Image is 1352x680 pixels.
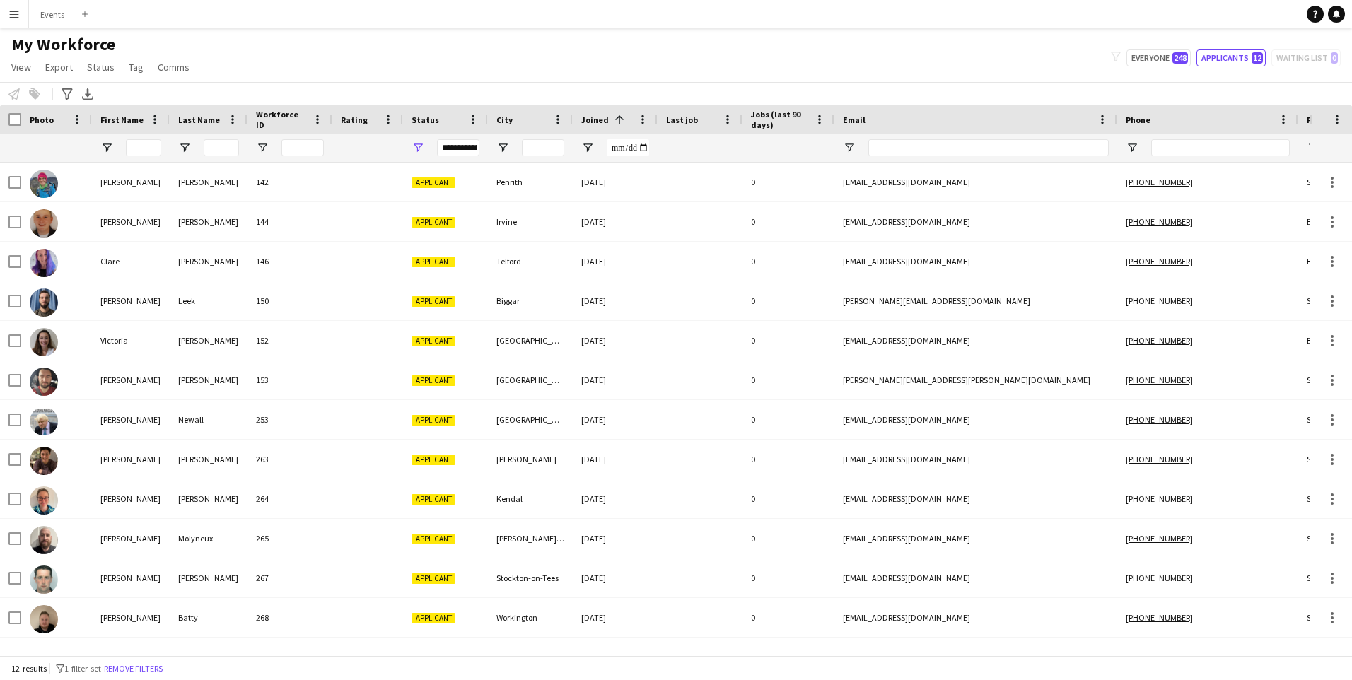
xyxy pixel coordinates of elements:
div: [DATE] [573,242,658,281]
span: Email [843,115,866,125]
a: View [6,58,37,76]
img: Stuart Newall [30,407,58,435]
div: [PERSON_NAME][EMAIL_ADDRESS][DOMAIN_NAME] [834,281,1117,320]
div: [DATE] [573,202,658,241]
div: [EMAIL_ADDRESS][DOMAIN_NAME] [834,558,1117,597]
div: [PERSON_NAME] [92,519,170,558]
img: Lucy Bell-Gray [30,447,58,475]
button: Open Filter Menu [1307,141,1319,154]
div: [PERSON_NAME] [92,360,170,399]
input: Phone Filter Input [1151,139,1290,156]
input: Joined Filter Input [607,139,649,156]
div: [DATE] [573,281,658,320]
div: Kendal [488,479,573,518]
button: Open Filter Menu [100,141,113,154]
div: 264 [247,479,332,518]
app-action-btn: Export XLSX [79,86,96,102]
span: Applicant [412,613,455,623]
tcxspan: Call +447784856144 via 3CX [1126,612,1193,623]
button: Open Filter Menu [1126,141,1138,154]
tcxspan: Call +447986471258 via 3CX [1126,414,1193,425]
div: [PERSON_NAME] [92,558,170,597]
input: Last Name Filter Input [204,139,239,156]
div: [PERSON_NAME] [92,202,170,241]
div: 146 [247,242,332,281]
span: Tag [129,61,144,74]
div: 152 [247,321,332,360]
span: Applicant [412,217,455,228]
div: [DATE] [573,400,658,439]
input: Workforce ID Filter Input [281,139,324,156]
button: Open Filter Menu [178,141,191,154]
button: Open Filter Menu [412,141,424,154]
img: Victoria Stokes [30,328,58,356]
span: Jobs (last 90 days) [751,109,809,130]
div: Telford [488,242,573,281]
span: Photo [30,115,54,125]
tcxspan: Call +447962212317 via 3CX [1126,375,1193,385]
span: 1 filter set [64,663,101,674]
div: [EMAIL_ADDRESS][DOMAIN_NAME] [834,479,1117,518]
span: 12 [1252,52,1263,64]
div: [DATE] [573,440,658,479]
div: [EMAIL_ADDRESS][DOMAIN_NAME] [834,202,1117,241]
img: Bevan Molyneux [30,526,58,554]
div: [GEOGRAPHIC_DATA] [488,400,573,439]
div: [PERSON_NAME] [170,202,247,241]
div: [EMAIL_ADDRESS][DOMAIN_NAME] [834,598,1117,637]
tcxspan: Call +447957887804 via 3CX [1126,493,1193,504]
div: 142 [247,163,332,201]
span: Applicant [412,455,455,465]
input: Email Filter Input [868,139,1109,156]
div: 0 [742,519,834,558]
tcxspan: Call +447472471568 via 3CX [1126,295,1193,306]
div: 268 [247,598,332,637]
div: 0 [742,598,834,637]
img: Stuart Morris [30,368,58,396]
div: Stockton-on-Tees [488,558,573,597]
span: Applicant [412,375,455,386]
tcxspan: Call +447866580877 via 3CX [1126,177,1193,187]
div: Molyneux [170,519,247,558]
div: [PERSON_NAME] [488,440,573,479]
div: [PERSON_NAME] [170,321,247,360]
span: First Name [100,115,144,125]
span: Applicant [412,573,455,584]
div: [PERSON_NAME] [92,400,170,439]
div: [PERSON_NAME] [170,479,247,518]
div: [PERSON_NAME] [170,242,247,281]
span: Applicant [412,336,455,346]
div: 0 [742,281,834,320]
div: [PERSON_NAME] [170,558,247,597]
div: Biggar [488,281,573,320]
div: [PERSON_NAME] [92,163,170,201]
button: Open Filter Menu [843,141,856,154]
div: 253 [247,400,332,439]
span: Last Name [178,115,220,125]
div: 0 [742,242,834,281]
a: Status [81,58,120,76]
app-action-btn: Advanced filters [59,86,76,102]
div: [PERSON_NAME] [92,598,170,637]
span: Workforce ID [256,109,307,130]
tcxspan: Call +447940796903 via 3CX [1126,454,1193,464]
div: 267 [247,558,332,597]
div: [DATE] [573,598,658,637]
div: 0 [742,321,834,360]
span: Profile [1307,115,1335,125]
span: Rating [341,115,368,125]
div: [DATE] [573,321,658,360]
div: [EMAIL_ADDRESS][DOMAIN_NAME] [834,242,1117,281]
div: [DATE] [573,519,658,558]
div: [PERSON_NAME] [170,163,247,201]
span: City [496,115,513,125]
div: [DATE] [573,163,658,201]
div: Batty [170,598,247,637]
div: 153 [247,360,332,399]
span: 248 [1172,52,1188,64]
a: Comms [152,58,195,76]
span: Phone [1126,115,1150,125]
div: 263 [247,440,332,479]
button: Open Filter Menu [581,141,594,154]
span: Status [412,115,439,125]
